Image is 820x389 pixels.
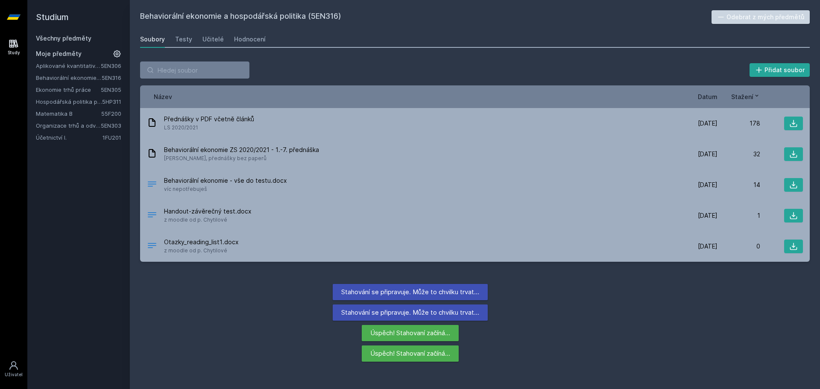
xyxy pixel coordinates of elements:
[36,35,91,42] a: Všechny předměty
[36,50,82,58] span: Moje předměty
[164,115,254,123] span: Přednášky v PDF včetně článků
[712,10,810,24] button: Odebrat z mých předmětů
[101,86,121,93] a: 5EN305
[333,284,488,300] div: Stahování se připravuje. Může to chvilku trvat…
[36,97,102,106] a: Hospodářská politika pro země bohaté na přírodní zdroje
[698,150,717,158] span: [DATE]
[147,210,157,222] div: DOCX
[175,31,192,48] a: Testy
[147,179,157,191] div: DOCX
[101,62,121,69] a: 5EN306
[2,356,26,382] a: Uživatel
[362,325,459,341] div: Úspěch! Stahovaní začíná…
[164,154,319,163] span: [PERSON_NAME], přednášky bez paperů
[5,371,23,378] div: Uživatel
[234,35,266,44] div: Hodnocení
[717,242,760,251] div: 0
[8,50,20,56] div: Study
[164,207,252,216] span: Handout-závěrečný test.docx
[36,133,102,142] a: Účetnictví I.
[164,246,239,255] span: z moodle od p. Chytilové
[2,34,26,60] a: Study
[698,119,717,128] span: [DATE]
[154,92,172,101] button: Název
[36,109,101,118] a: Matematika B
[140,35,165,44] div: Soubory
[698,242,717,251] span: [DATE]
[140,10,712,24] h2: Behaviorální ekonomie a hospodářská politika (5EN316)
[731,92,760,101] button: Stažení
[101,110,121,117] a: 55F200
[717,211,760,220] div: 1
[698,92,717,101] button: Datum
[362,345,459,362] div: Úspěch! Stahovaní začíná…
[36,61,101,70] a: Aplikované kvantitativní metody I
[102,74,121,81] a: 5EN316
[147,240,157,253] div: DOCX
[202,31,224,48] a: Učitelé
[175,35,192,44] div: Testy
[36,85,101,94] a: Ekonomie trhů práce
[164,185,287,193] span: víc nepotřebuješ
[164,216,252,224] span: z moodle od p. Chytilové
[164,146,319,154] span: Behaviorální ekonomie ZS 2020/2021 - 1.-7. přednáška
[101,122,121,129] a: 5EN303
[234,31,266,48] a: Hodnocení
[164,123,254,132] span: LS 2020/2021
[750,63,810,77] button: Přidat soubor
[202,35,224,44] div: Učitelé
[333,304,488,321] div: Stahování se připravuje. Může to chvilku trvat…
[164,176,287,185] span: Behaviorální ekonomie - vše do testu.docx
[102,134,121,141] a: 1FU201
[731,92,753,101] span: Stažení
[698,181,717,189] span: [DATE]
[140,31,165,48] a: Soubory
[717,150,760,158] div: 32
[698,211,717,220] span: [DATE]
[164,238,239,246] span: Otazky_reading_list1.docx
[36,73,102,82] a: Behaviorální ekonomie a hospodářská politika
[36,121,101,130] a: Organizace trhů a odvětví
[140,61,249,79] input: Hledej soubor
[102,98,121,105] a: 5HP311
[717,181,760,189] div: 14
[717,119,760,128] div: 178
